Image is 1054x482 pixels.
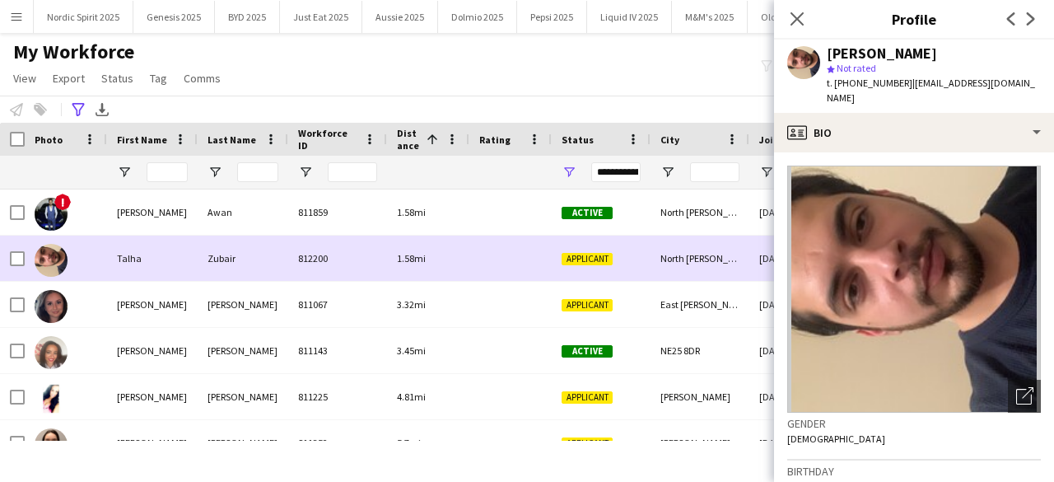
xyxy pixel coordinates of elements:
span: 3.32mi [397,298,426,311]
h3: Profile [774,8,1054,30]
span: Comms [184,71,221,86]
span: Joined [759,133,791,146]
span: Photo [35,133,63,146]
span: Status [101,71,133,86]
img: Aimee Wanley-Haynes [35,290,68,323]
div: [PERSON_NAME] [198,420,288,466]
span: Not rated [837,62,876,74]
div: [PERSON_NAME] [827,46,937,61]
div: [DATE] [749,328,848,373]
span: 1.58mi [397,252,426,264]
span: 4.81mi [397,391,426,403]
button: Dolmio 2025 [438,1,517,33]
a: Export [46,68,91,89]
button: Open Filter Menu [298,165,313,180]
input: City Filter Input [690,162,739,182]
div: 812200 [288,236,387,281]
h3: Gender [787,416,1041,431]
span: City [660,133,679,146]
div: [PERSON_NAME] Bay [651,420,749,466]
button: BYD 2025 [215,1,280,33]
button: Aussie 2025 [362,1,438,33]
div: [PERSON_NAME] [107,190,198,235]
div: Awan [198,190,288,235]
input: Workforce ID Filter Input [328,162,377,182]
div: Bio [774,113,1054,152]
div: East [PERSON_NAME] [651,282,749,327]
span: Applicant [562,299,613,311]
img: Zoe-Marie Dobbs [35,336,68,369]
button: Liquid IV 2025 [587,1,672,33]
span: Export [53,71,85,86]
h3: Birthday [787,464,1041,479]
div: [PERSON_NAME] [198,282,288,327]
img: Muhammad Junaid Hassan Awan [35,198,68,231]
button: Just Eat 2025 [280,1,362,33]
span: Active [562,207,613,219]
span: | [EMAIL_ADDRESS][DOMAIN_NAME] [827,77,1035,104]
span: Applicant [562,391,613,404]
div: [DATE] [749,420,848,466]
button: Open Filter Menu [117,165,132,180]
span: Status [562,133,594,146]
span: Rating [479,133,511,146]
div: 811067 [288,282,387,327]
span: Applicant [562,253,613,265]
div: [PERSON_NAME] [107,374,198,419]
div: Open photos pop-in [1008,380,1041,413]
div: NE25 8DR [651,328,749,373]
div: [DATE] [749,190,848,235]
button: M&M's 2025 [672,1,748,33]
img: Cleo Taylor [35,382,68,415]
a: View [7,68,43,89]
img: Crew avatar or photo [787,166,1041,413]
img: Eliza Robinson [35,428,68,461]
button: Open Filter Menu [208,165,222,180]
span: Tag [150,71,167,86]
span: [DEMOGRAPHIC_DATA] [787,433,885,445]
button: Open Filter Menu [562,165,576,180]
div: [PERSON_NAME] [198,328,288,373]
button: Pepsi 2025 [517,1,587,33]
div: North [PERSON_NAME] [651,236,749,281]
app-action-btn: Advanced filters [68,100,88,119]
div: 811352 [288,420,387,466]
span: 5.7mi [397,437,421,449]
button: Open Filter Menu [660,165,675,180]
div: Talha [107,236,198,281]
img: Talha Zubair [35,244,68,277]
button: Genesis 2025 [133,1,215,33]
button: Open Filter Menu [759,165,774,180]
div: [DATE] [749,282,848,327]
button: Old Spice 2025 [748,1,836,33]
div: 811143 [288,328,387,373]
span: ! [54,194,71,210]
div: [PERSON_NAME] [107,328,198,373]
span: 1.58mi [397,206,426,218]
div: [DATE] [749,236,848,281]
div: [PERSON_NAME] [198,374,288,419]
span: Workforce ID [298,127,357,152]
div: [PERSON_NAME] [107,420,198,466]
a: Status [95,68,140,89]
span: Last Name [208,133,256,146]
div: [PERSON_NAME] [107,282,198,327]
span: My Workforce [13,40,134,64]
app-action-btn: Export XLSX [92,100,112,119]
span: Active [562,345,613,358]
div: [PERSON_NAME] [651,374,749,419]
a: Tag [143,68,174,89]
button: Nordic Spirit 2025 [34,1,133,33]
div: 811225 [288,374,387,419]
span: t. [PHONE_NUMBER] [827,77,912,89]
input: Last Name Filter Input [237,162,278,182]
span: View [13,71,36,86]
span: 3.45mi [397,344,426,357]
div: [DATE] [749,374,848,419]
input: First Name Filter Input [147,162,188,182]
a: Comms [177,68,227,89]
div: 811859 [288,190,387,235]
span: Applicant [562,438,613,450]
span: Distance [397,127,420,152]
div: Zubair [198,236,288,281]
